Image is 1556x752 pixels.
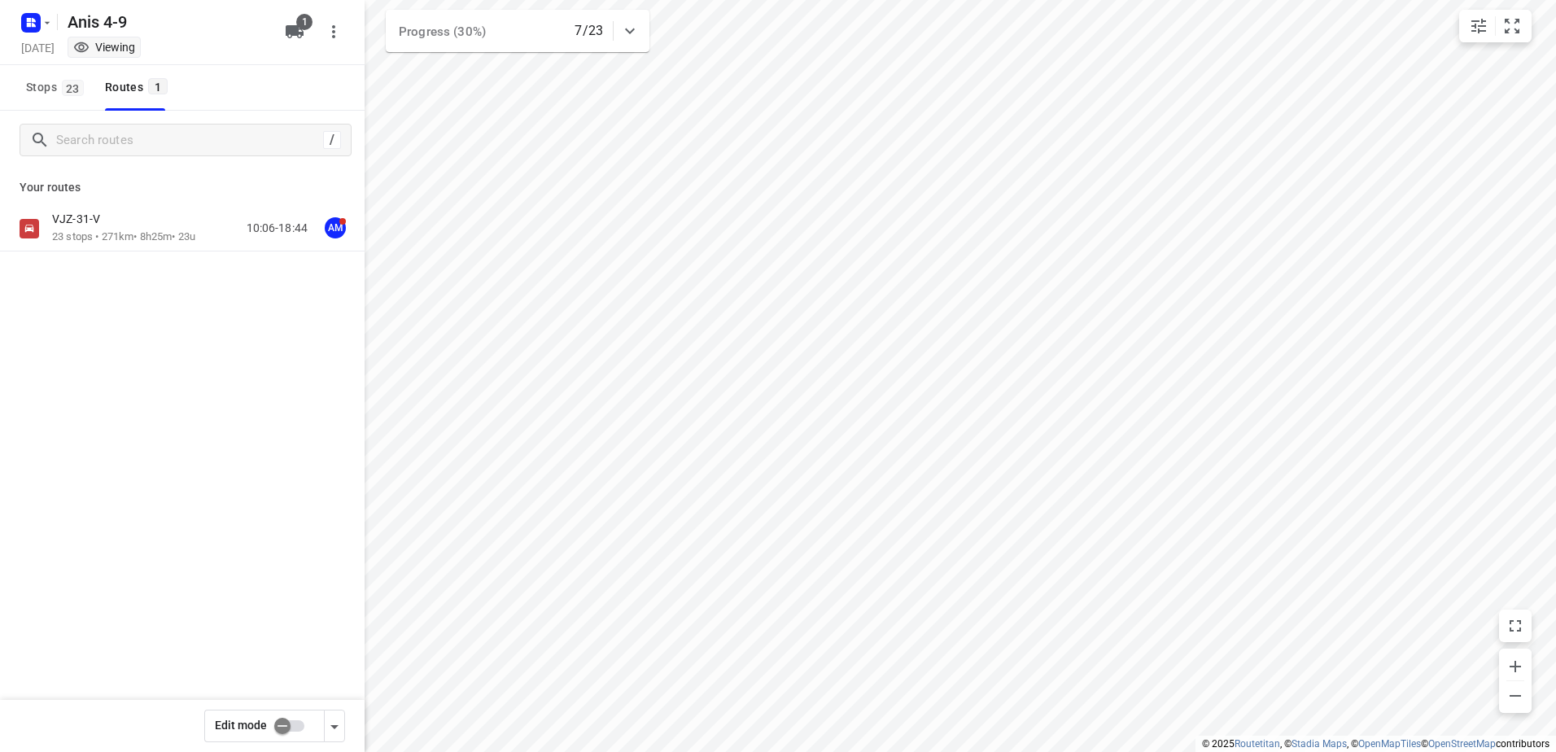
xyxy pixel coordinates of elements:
[1459,10,1532,42] div: small contained button group
[247,220,308,237] p: 10:06-18:44
[148,78,168,94] span: 1
[105,77,173,98] div: Routes
[1462,10,1495,42] button: Map settings
[386,10,649,52] div: Progress (30%)7/23
[62,80,84,96] span: 23
[20,179,345,196] p: Your routes
[1428,738,1496,750] a: OpenStreetMap
[215,719,267,732] span: Edit mode
[399,24,486,39] span: Progress (30%)
[296,14,313,30] span: 1
[52,212,110,226] p: VJZ-31-V
[575,21,603,41] p: 7/23
[56,128,323,153] input: Search routes
[1202,738,1549,750] li: © 2025 , © , © © contributors
[323,131,341,149] div: /
[278,15,311,48] button: 1
[1358,738,1421,750] a: OpenMapTiles
[1235,738,1280,750] a: Routetitan
[317,15,350,48] button: More
[325,715,344,736] div: Driver app settings
[26,77,89,98] span: Stops
[1496,10,1528,42] button: Fit zoom
[73,39,135,55] div: You are currently in view mode. To make any changes, go to edit project.
[1292,738,1347,750] a: Stadia Maps
[52,230,195,245] p: 23 stops • 271km • 8h25m • 23u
